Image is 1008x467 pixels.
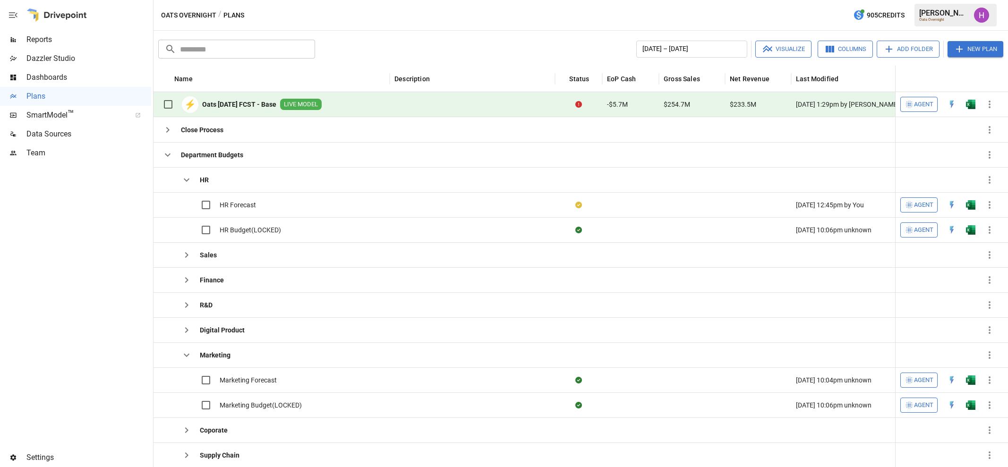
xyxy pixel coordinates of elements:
[796,75,838,83] div: Last Modified
[181,125,223,135] b: Close Process
[636,41,747,58] button: [DATE] – [DATE]
[202,100,276,109] b: Oats [DATE] FCST - Base
[791,192,909,217] div: [DATE] 12:45pm by You
[161,9,216,21] button: Oats Overnight
[900,222,938,238] button: Agent
[220,375,277,385] span: Marketing Forecast
[220,225,281,235] span: HR Budget(LOCKED)
[947,100,957,109] img: quick-edit-flash.b8aec18c.svg
[26,72,151,83] span: Dashboards
[818,41,873,58] button: Columns
[791,392,909,417] div: [DATE] 10:06pm unknown
[791,92,909,117] div: [DATE] 1:29pm by [PERSON_NAME].[PERSON_NAME] undefined
[966,225,975,235] div: Open in Excel
[26,128,151,140] span: Data Sources
[200,175,209,185] b: HR
[68,108,74,120] span: ™
[914,225,933,236] span: Agent
[607,100,628,109] span: -$5.7M
[220,200,256,210] span: HR Forecast
[919,17,968,22] div: Oats Overnight
[755,41,812,58] button: Visualize
[948,41,1003,57] button: New Plan
[914,99,933,110] span: Agent
[966,375,975,385] img: excel-icon.76473adf.svg
[900,197,938,212] button: Agent
[26,452,151,463] span: Settings
[914,400,933,411] span: Agent
[947,225,957,235] img: quick-edit-flash.b8aec18c.svg
[966,400,975,410] img: excel-icon.76473adf.svg
[569,75,589,83] div: Status
[280,100,322,109] span: LIVE MODEL
[947,225,957,235] div: Open in Quick Edit
[26,91,151,102] span: Plans
[966,100,975,109] div: Open in Excel
[947,375,957,385] img: quick-edit-flash.b8aec18c.svg
[200,250,217,260] b: Sales
[974,8,989,23] img: Harry Antonio
[849,7,908,24] button: 905Credits
[966,200,975,210] img: excel-icon.76473adf.svg
[181,150,243,160] b: Department Budgets
[575,100,582,109] div: Error during sync.
[914,200,933,211] span: Agent
[664,75,700,83] div: Gross Sales
[877,41,940,58] button: Add Folder
[26,110,125,121] span: SmartModel
[575,225,582,235] div: Sync complete
[867,9,905,21] span: 905 Credits
[26,147,151,159] span: Team
[947,400,957,410] img: quick-edit-flash.b8aec18c.svg
[182,96,198,113] div: ⚡
[607,75,636,83] div: EoP Cash
[791,217,909,242] div: [DATE] 10:06pm unknown
[947,200,957,210] img: quick-edit-flash.b8aec18c.svg
[200,350,231,360] b: Marketing
[919,8,968,17] div: [PERSON_NAME]
[26,34,151,45] span: Reports
[966,100,975,109] img: excel-icon.76473adf.svg
[966,400,975,410] div: Open in Excel
[730,75,769,83] div: Net Revenue
[900,373,938,388] button: Agent
[200,450,239,460] b: Supply Chain
[218,9,222,21] div: /
[200,275,224,285] b: Finance
[947,375,957,385] div: Open in Quick Edit
[174,75,193,83] div: Name
[664,100,690,109] span: $254.7M
[200,425,228,435] b: Coporate
[947,200,957,210] div: Open in Quick Edit
[966,200,975,210] div: Open in Excel
[200,325,245,335] b: Digital Product
[968,2,995,28] button: Harry Antonio
[966,225,975,235] img: excel-icon.76473adf.svg
[947,400,957,410] div: Open in Quick Edit
[791,367,909,392] div: [DATE] 10:04pm unknown
[900,398,938,413] button: Agent
[220,400,302,410] span: Marketing Budget(LOCKED)
[26,53,151,64] span: Dazzler Studio
[900,97,938,112] button: Agent
[394,75,430,83] div: Description
[575,200,582,210] div: Your plan has changes in Excel that are not reflected in the Drivepoint Data Warehouse, select "S...
[914,375,933,386] span: Agent
[575,375,582,385] div: Sync complete
[200,300,213,310] b: R&D
[575,400,582,410] div: Sync complete
[947,100,957,109] div: Open in Quick Edit
[730,100,756,109] span: $233.5M
[966,375,975,385] div: Open in Excel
